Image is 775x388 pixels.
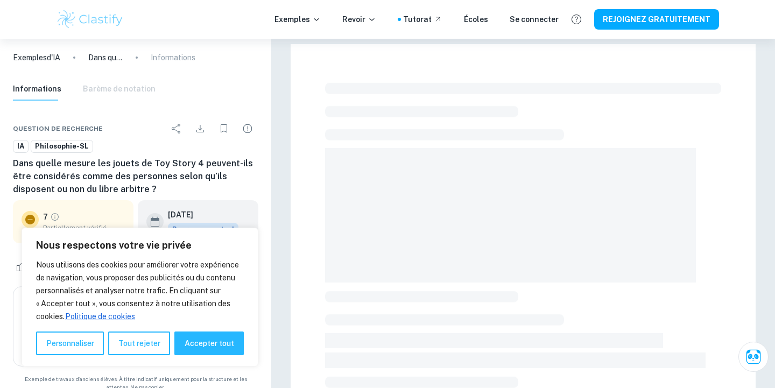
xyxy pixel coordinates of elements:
[151,53,195,62] font: Informations
[13,258,46,276] div: Comme
[464,15,488,24] font: Écoles
[31,139,93,153] a: Philosophie-SL
[13,139,29,153] a: IA
[510,15,559,24] font: Se connecter
[36,331,104,355] button: Personnaliser
[118,339,160,348] font: Tout rejeter
[108,331,170,355] button: Tout rejeter
[13,158,253,194] font: Dans quelle mesure les jouets de Toy Story 4 peuvent-ils être considérés comme des personnes selo...
[168,223,238,235] div: Cet exemple est basé sur le programme actuel. N'hésitez pas à vous y référer pour vous inspirer e...
[738,342,769,372] button: Demandez à Clai
[56,9,124,30] img: Logo Clastify
[594,9,719,29] button: REJOIGNEZ GRATUITEMENT
[13,125,103,132] font: Question de recherche
[17,142,24,150] font: IA
[189,118,211,139] div: Télécharger
[464,13,488,25] a: Écoles
[342,15,365,24] font: Revoir
[168,210,193,219] font: [DATE]
[137,312,138,321] a: Politique relative aux cookies
[36,260,239,321] font: Nous utilisons des cookies pour améliorer votre expérience de navigation, vous proposer des publi...
[185,339,234,348] font: Accepter tout
[46,339,94,348] font: Personnaliser
[213,118,235,139] div: Signet
[65,312,135,321] font: Politique de cookies
[43,213,48,221] font: 7
[174,331,244,355] button: Accepter tout
[22,228,258,366] div: Nous respectons votre vie privée
[166,118,187,139] div: Partager
[603,16,710,24] font: REJOIGNEZ GRATUITEMENT
[274,15,310,24] font: Exemples
[88,53,576,62] font: Dans quelle mesure les jouets de Toy Story 4 peuvent-ils être considérés comme des personnes selo...
[567,10,586,29] button: Aide et commentaires
[13,53,47,62] font: Exemples
[237,118,258,139] div: Signaler un problème
[43,224,107,231] font: Partiellement vérifié
[13,84,61,93] font: Informations
[35,142,89,150] font: Philosophie-SL
[13,52,60,64] a: Exemplesd'IA
[47,53,60,62] font: d'IA
[403,15,432,24] font: Tutorat
[50,212,60,222] a: Note partiellement vérifiée
[403,13,442,25] a: Tutorat
[510,13,559,25] a: Se connecter
[36,239,192,251] font: Nous respectons votre vie privée
[65,312,136,321] a: Cookie Policy
[172,225,234,232] font: Programme actuel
